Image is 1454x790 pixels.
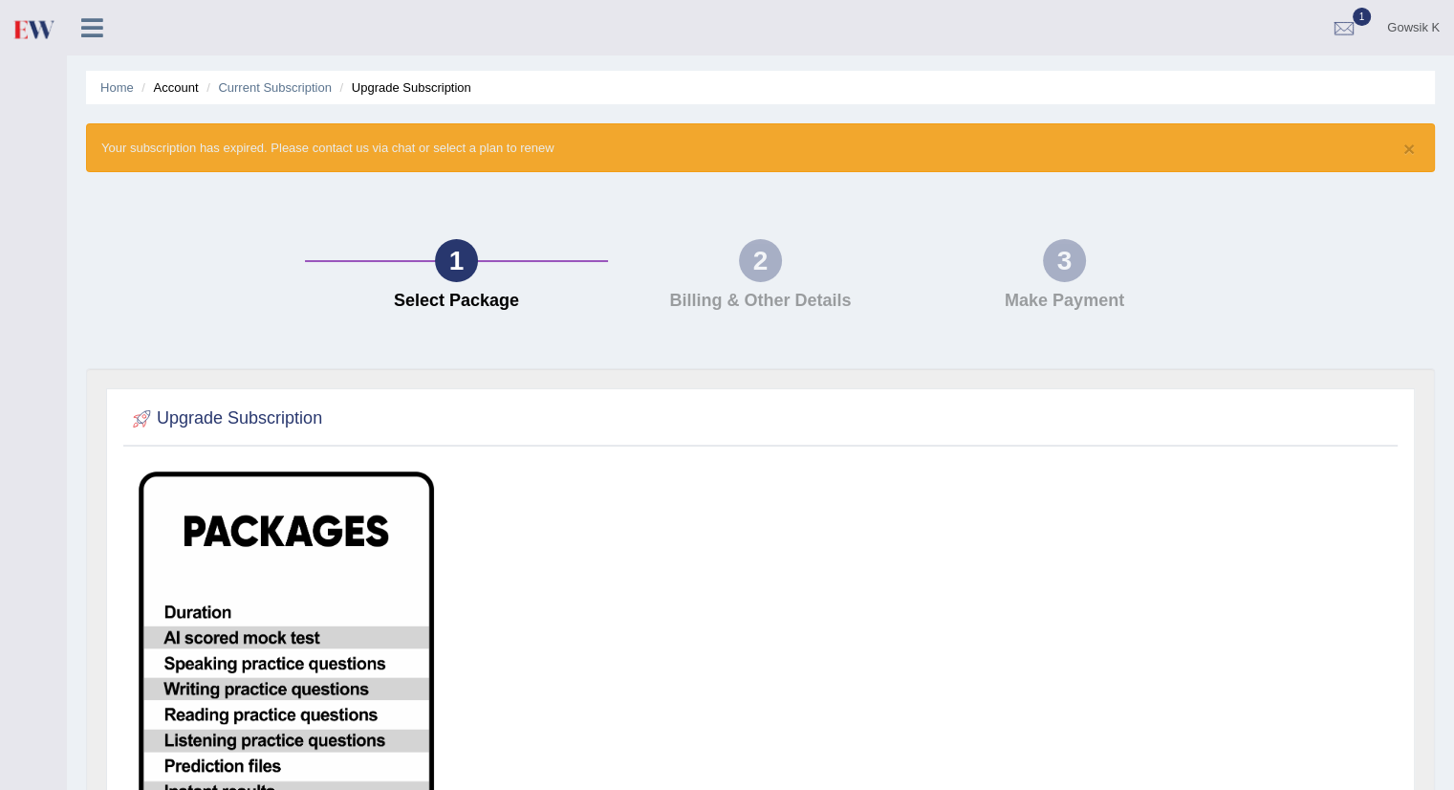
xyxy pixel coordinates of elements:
button: × [1403,139,1415,159]
div: 2 [739,239,782,282]
div: 1 [435,239,478,282]
div: 3 [1043,239,1086,282]
li: Upgrade Subscription [336,78,471,97]
div: Your subscription has expired. Please contact us via chat or select a plan to renew [86,123,1435,172]
h4: Select Package [315,292,599,311]
a: Home [100,80,134,95]
h4: Make Payment [922,292,1206,311]
a: Current Subscription [218,80,332,95]
span: 1 [1353,8,1372,26]
h2: Upgrade Subscription [128,405,322,433]
li: Account [137,78,198,97]
h4: Billing & Other Details [618,292,902,311]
